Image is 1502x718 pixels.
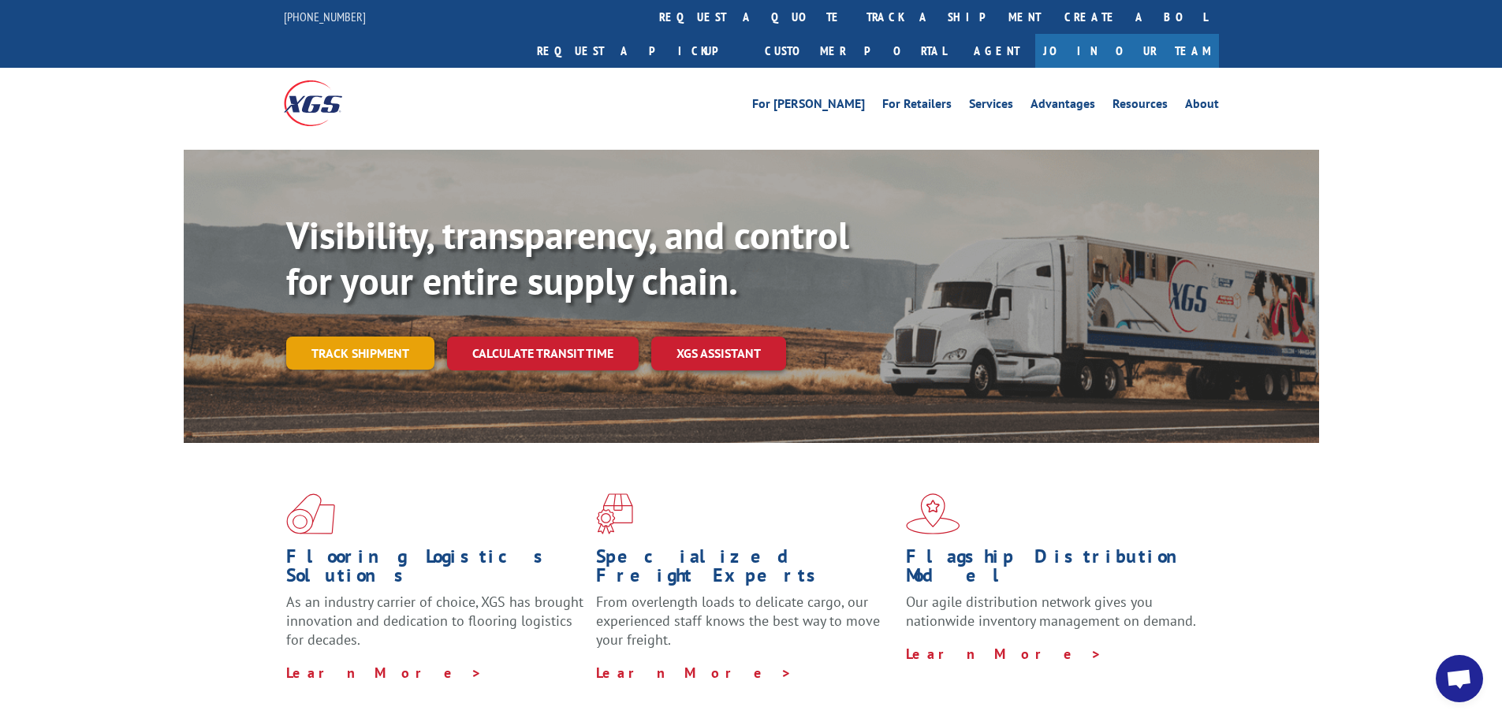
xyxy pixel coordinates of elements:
a: Request a pickup [525,34,753,68]
a: Advantages [1031,98,1095,115]
h1: Flooring Logistics Solutions [286,547,584,593]
a: Track shipment [286,337,434,370]
a: XGS ASSISTANT [651,337,786,370]
b: Visibility, transparency, and control for your entire supply chain. [286,210,849,305]
a: Learn More > [596,664,792,682]
a: Learn More > [286,664,483,682]
h1: Flagship Distribution Model [906,547,1204,593]
span: Our agile distribution network gives you nationwide inventory management on demand. [906,593,1196,630]
a: Services [969,98,1013,115]
div: Open chat [1436,655,1483,702]
a: For Retailers [882,98,952,115]
p: From overlength loads to delicate cargo, our experienced staff knows the best way to move your fr... [596,593,894,663]
a: Customer Portal [753,34,958,68]
h1: Specialized Freight Experts [596,547,894,593]
a: Resources [1113,98,1168,115]
img: xgs-icon-flagship-distribution-model-red [906,493,960,534]
a: Join Our Team [1035,34,1219,68]
a: For [PERSON_NAME] [752,98,865,115]
a: About [1185,98,1219,115]
a: [PHONE_NUMBER] [284,9,366,24]
span: As an industry carrier of choice, XGS has brought innovation and dedication to flooring logistics... [286,593,583,649]
img: xgs-icon-total-supply-chain-intelligence-red [286,493,335,534]
a: Calculate transit time [447,337,639,370]
img: xgs-icon-focused-on-flooring-red [596,493,633,534]
a: Agent [958,34,1035,68]
a: Learn More > [906,645,1102,663]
